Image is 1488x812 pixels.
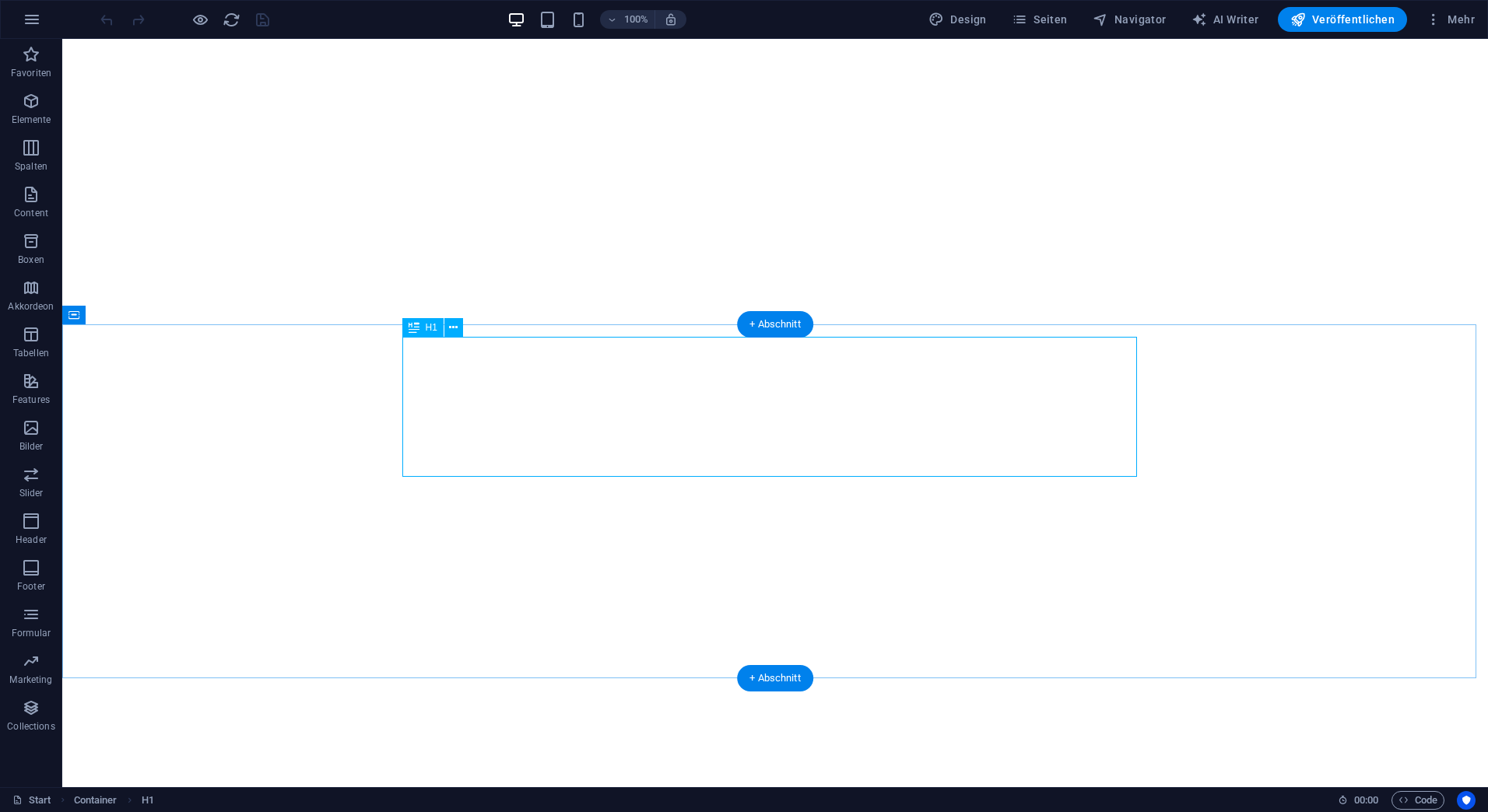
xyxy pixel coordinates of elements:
i: Seite neu laden [223,11,240,29]
p: Collections [7,720,54,733]
i: Bei Größenänderung Zoomstufe automatisch an das gewählte Gerät anpassen. [664,12,678,26]
button: Usercentrics [1457,791,1476,810]
p: Bilder [19,440,44,453]
p: Elemente [12,114,51,126]
p: Favoriten [11,67,51,79]
button: Design [922,7,993,32]
button: reload [222,10,240,29]
h6: 100% [623,10,648,29]
button: Seiten [1005,7,1074,32]
p: Marketing [9,674,52,686]
div: + Abschnitt [737,311,813,338]
p: Header [16,534,47,546]
nav: breadcrumb [74,791,154,810]
p: Boxen [18,254,44,266]
p: Tabellen [13,347,49,359]
span: Code [1399,791,1437,810]
span: 00 00 [1354,791,1378,810]
span: H1 [426,323,437,332]
button: Code [1391,791,1444,810]
p: Slider [19,487,44,499]
p: Spalten [15,160,47,173]
span: Mehr [1426,12,1475,27]
p: Formular [12,627,51,639]
span: Klick zum Auswählen. Doppelklick zum Bearbeiten [74,791,118,810]
button: Navigator [1086,7,1173,32]
span: : [1365,794,1367,806]
div: + Abschnitt [737,665,813,691]
p: Footer [17,580,45,593]
h6: Session-Zeit [1338,791,1379,810]
p: Features [12,394,50,406]
button: Klicke hier, um den Vorschau-Modus zu verlassen [191,10,209,29]
button: Mehr [1420,7,1481,32]
p: Akkordeon [8,300,54,313]
a: Klick, um Auswahl aufzuheben. Doppelklick öffnet Seitenverwaltung [12,791,51,810]
span: Seiten [1012,12,1068,27]
span: Veröffentlichen [1290,12,1395,27]
button: AI Writer [1185,7,1265,32]
p: Content [14,207,48,219]
span: AI Writer [1191,12,1259,27]
button: 100% [600,10,655,29]
div: Design (Strg+Alt+Y) [922,7,993,32]
span: Navigator [1093,12,1167,27]
span: Klick zum Auswählen. Doppelklick zum Bearbeiten [142,791,154,810]
button: Veröffentlichen [1278,7,1407,32]
span: Design [928,12,987,27]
